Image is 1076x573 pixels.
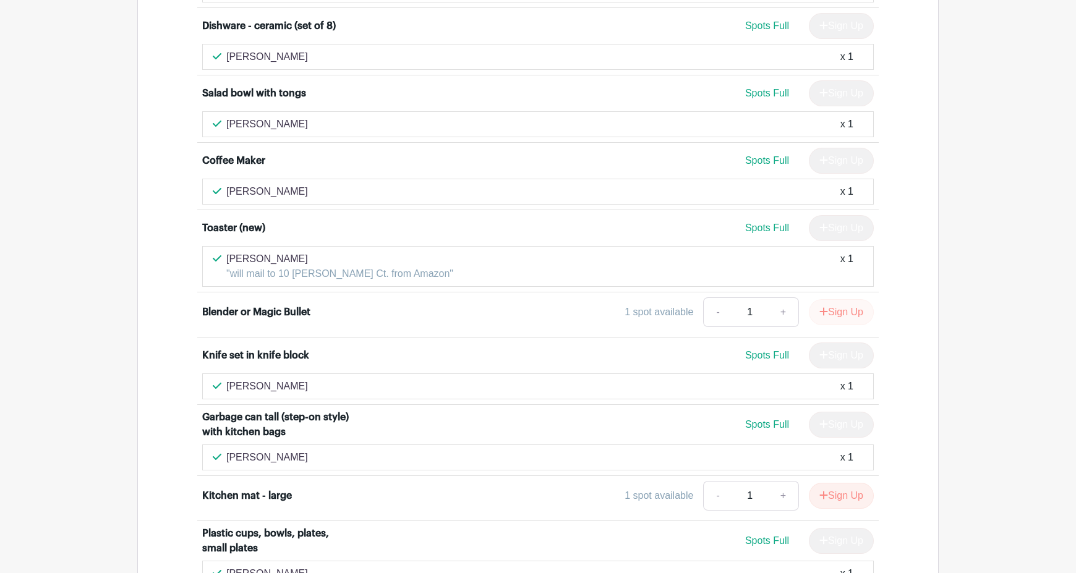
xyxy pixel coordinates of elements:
[202,221,265,236] div: Toaster (new)
[703,481,732,511] a: -
[202,305,310,320] div: Blender or Magic Bullet
[703,297,732,327] a: -
[745,350,789,360] span: Spots Full
[745,535,789,546] span: Spots Full
[840,49,853,64] div: x 1
[226,49,308,64] p: [PERSON_NAME]
[226,252,453,266] p: [PERSON_NAME]
[226,184,308,199] p: [PERSON_NAME]
[202,19,336,33] div: Dishware - ceramic (set of 8)
[745,223,789,233] span: Spots Full
[840,252,853,281] div: x 1
[202,410,356,439] div: Garbage can tall (step-on style) with kitchen bags
[226,379,308,394] p: [PERSON_NAME]
[226,450,308,465] p: [PERSON_NAME]
[840,379,853,394] div: x 1
[202,86,306,101] div: Salad bowl with tongs
[625,305,693,320] div: 1 spot available
[202,348,309,363] div: Knife set in knife block
[809,299,874,325] button: Sign Up
[745,88,789,98] span: Spots Full
[202,526,356,556] div: Plastic cups, bowls, plates, small plates
[202,153,265,168] div: Coffee Maker
[226,266,453,281] p: "will mail to 10 [PERSON_NAME] Ct. from Amazon"
[840,450,853,465] div: x 1
[745,20,789,31] span: Spots Full
[840,184,853,199] div: x 1
[840,117,853,132] div: x 1
[745,155,789,166] span: Spots Full
[768,481,799,511] a: +
[625,488,693,503] div: 1 spot available
[745,419,789,430] span: Spots Full
[202,488,292,503] div: Kitchen mat - large
[768,297,799,327] a: +
[226,117,308,132] p: [PERSON_NAME]
[809,483,874,509] button: Sign Up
